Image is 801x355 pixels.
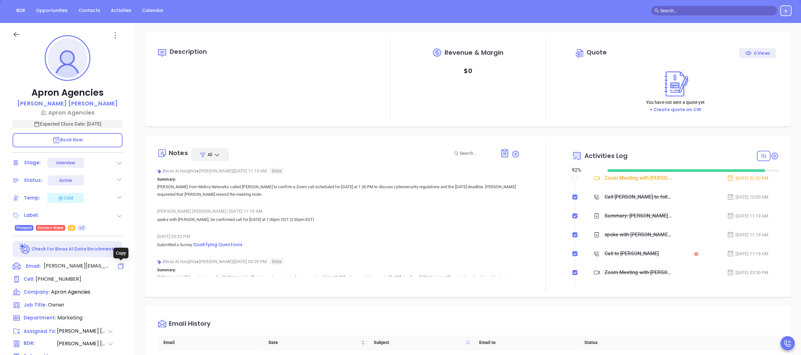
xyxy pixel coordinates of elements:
[75,5,104,16] a: Contacts
[113,248,128,258] div: Copy
[227,209,228,214] span: |
[584,153,628,159] span: Activities Log
[157,216,520,223] p: spoke with [PERSON_NAME], he confirmed call for [DATE] at 1:30pm CDT (2:30pm EST)
[24,314,56,321] span: Department:
[57,327,107,335] span: [PERSON_NAME] [PERSON_NAME]
[157,260,162,264] img: svg%3e
[727,175,769,182] div: [DATE] 02:30 PM
[658,69,692,99] img: Create on CWSell
[20,244,31,255] img: Ai-Enrich-DaqCidB-.svg
[48,38,87,78] img: profile-user
[59,175,72,185] div: Active
[473,335,578,350] th: Email to
[605,268,672,277] div: Zoom Meeting with [PERSON_NAME]
[138,5,168,16] a: Calendar
[464,65,472,76] p: $ 0
[52,137,83,143] span: Book Now
[24,301,47,308] span: Job Title:
[157,241,520,249] p: Submitted a Survey
[32,5,71,16] a: Opportunities
[69,224,74,231] span: LA
[157,166,520,176] div: Binox AI Insights [PERSON_NAME] | [DATE] 11:19 AM
[51,288,90,296] span: Apron Agencies
[79,224,84,231] span: +2
[157,169,162,174] img: svg%3e
[17,99,118,108] a: [PERSON_NAME] [PERSON_NAME]
[605,192,672,202] div: Call [PERSON_NAME] to follow up
[13,120,122,128] p: Expected Close Date: [DATE]
[26,262,41,270] span: Email:
[16,224,32,231] span: Prospect
[24,276,34,282] span: Cell :
[196,168,199,173] span: ●
[24,340,56,348] span: BDR:
[57,314,82,321] span: Marketing
[650,106,701,113] a: + Create quote on CW
[262,335,367,350] th: Date
[727,250,769,257] div: [DATE] 11:19 AM
[37,224,64,231] span: Decision Maker
[270,258,283,265] span: Beta
[169,150,188,156] div: Notes
[48,301,65,308] span: Owner
[655,8,659,13] span: search
[157,206,520,216] div: [PERSON_NAME] [PERSON_NAME] [DATE] 11:19 AM
[745,48,770,58] div: 0 Views
[460,150,493,157] input: Search...
[648,106,703,113] button: + Create quote on CW
[157,232,520,241] div: [DATE] 03:32 PM
[157,274,520,296] p: [PERSON_NAME] from Motiva called [PERSON_NAME] at Apron Agencies to discuss updated [US_STATE] cy...
[57,340,107,348] span: [PERSON_NAME] [PERSON_NAME]
[157,183,520,198] p: [PERSON_NAME] from Motiva Networks called [PERSON_NAME] to confirm a Zoom call scheduled for [DAT...
[374,339,463,346] span: Subject
[269,339,360,346] span: Date
[24,158,41,167] div: Stage:
[157,177,176,182] b: Summary:
[587,48,607,57] span: Quote
[107,5,135,16] a: Activities
[31,246,114,252] p: Check for Binox AI Data Enrichment
[727,212,769,219] div: [DATE] 11:19 AM
[605,211,672,221] div: Summary: [PERSON_NAME] from Motiva Networks called [PERSON_NAME] to confirm a Zoom call scheduled...
[24,176,43,185] div: Status:
[24,211,39,220] div: Label:
[605,230,672,239] div: spoke with [PERSON_NAME], he confirmed call for [DATE] at 1:30pm CDT (2:30pm EST)
[270,168,283,174] span: Beta
[727,269,769,276] div: [DATE] 03:30 PM
[572,166,600,174] div: 92 %
[44,262,110,270] span: [PERSON_NAME][EMAIL_ADDRESS][DOMAIN_NAME]
[196,259,199,264] span: ●
[157,257,520,266] div: Binox AI Insights [PERSON_NAME] | [DATE] 03:30 PM
[605,249,659,258] div: Call to [PERSON_NAME]
[24,289,50,295] span: Company:
[13,5,29,16] a: BDR
[56,158,75,168] div: Interview
[157,268,176,272] b: Summary:
[169,320,211,329] div: Email History
[170,47,207,56] span: Description
[13,87,122,99] p: Apron Agencies
[727,194,769,200] div: [DATE] 10:00 AM
[58,194,73,202] div: Cold
[207,151,212,158] span: All
[24,328,56,335] span: Assigned To:
[24,193,40,203] div: Temp:
[193,241,242,248] span: Qualifying Questions
[605,173,672,183] div: Zoom Meeting with [PERSON_NAME]
[660,7,774,14] input: Search…
[578,335,683,350] th: Status
[646,99,705,106] p: You have not sent a quote yet
[575,48,585,58] img: Circle dollar
[13,108,122,117] a: Apron Agencies
[445,49,504,56] span: Revenue & Margin
[727,231,769,238] div: [DATE] 11:19 AM
[157,335,262,350] th: Email
[36,275,81,283] span: [PHONE_NUMBER]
